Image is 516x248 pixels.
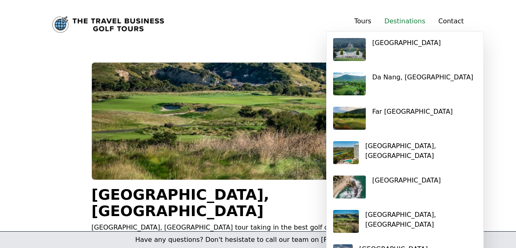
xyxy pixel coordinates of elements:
p: [GEOGRAPHIC_DATA] [372,38,441,48]
a: Da Nang, [GEOGRAPHIC_DATA] [330,69,480,99]
a: Far [GEOGRAPHIC_DATA] [330,104,480,133]
img: The Travel Business Golf Tours logo [52,16,164,33]
a: Tours [354,17,371,25]
p: [GEOGRAPHIC_DATA], [GEOGRAPHIC_DATA] tour taking in the best golf courses along the way [91,223,425,232]
a: Contact [438,16,464,26]
p: Far [GEOGRAPHIC_DATA] [372,107,453,117]
p: [GEOGRAPHIC_DATA], [GEOGRAPHIC_DATA] [365,210,477,230]
a: Link to home page [52,16,164,33]
a: [GEOGRAPHIC_DATA], [GEOGRAPHIC_DATA] [330,207,480,236]
p: Da Nang, [GEOGRAPHIC_DATA] [372,72,474,82]
a: Destinations [385,17,425,25]
p: [GEOGRAPHIC_DATA] [372,176,441,185]
h1: [GEOGRAPHIC_DATA], [GEOGRAPHIC_DATA] [91,187,425,219]
a: [GEOGRAPHIC_DATA], [GEOGRAPHIC_DATA] [330,138,480,167]
a: [GEOGRAPHIC_DATA] [330,172,480,202]
a: [GEOGRAPHIC_DATA] [330,35,480,64]
p: [GEOGRAPHIC_DATA], [GEOGRAPHIC_DATA] [365,141,477,161]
